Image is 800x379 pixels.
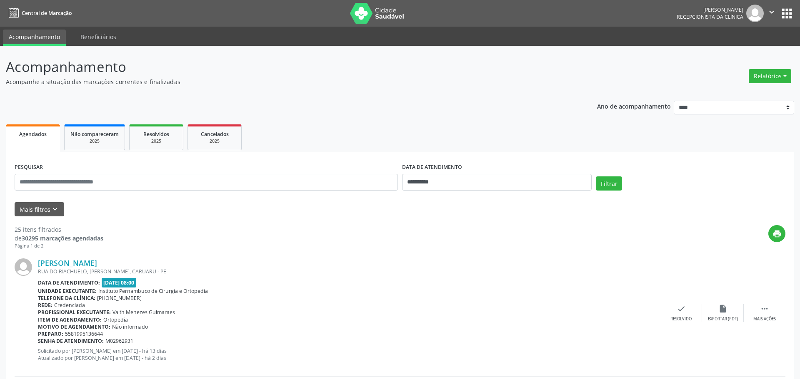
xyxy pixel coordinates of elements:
span: [PHONE_NUMBER] [97,295,142,302]
span: Credenciada [54,302,85,309]
div: de [15,234,103,243]
span: Não compareceram [70,131,119,138]
b: Profissional executante: [38,309,111,316]
label: PESQUISAR [15,161,43,174]
i: keyboard_arrow_down [50,205,60,214]
b: Unidade executante: [38,287,97,295]
a: Acompanhamento [3,30,66,46]
span: [DATE] 08:00 [102,278,137,287]
button: Filtrar [596,176,622,191]
i: print [772,229,782,238]
a: Central de Marcação [6,6,72,20]
button: Mais filtroskeyboard_arrow_down [15,202,64,217]
span: Recepcionista da clínica [677,13,743,20]
b: Telefone da clínica: [38,295,95,302]
strong: 30295 marcações agendadas [22,234,103,242]
img: img [746,5,764,22]
div: 2025 [70,138,119,144]
div: [PERSON_NAME] [677,6,743,13]
button: Relatórios [749,69,791,83]
i:  [767,7,776,17]
p: Ano de acompanhamento [597,101,671,111]
span: Ortopedia [103,316,128,323]
b: Preparo: [38,330,63,337]
div: Exportar (PDF) [708,316,738,322]
i: insert_drive_file [718,304,727,313]
span: Cancelados [201,131,229,138]
span: Não informado [112,323,148,330]
i: check [677,304,686,313]
div: 25 itens filtrados [15,225,103,234]
b: Senha de atendimento: [38,337,104,344]
span: Agendados [19,131,47,138]
label: DATA DE ATENDIMENTO [402,161,462,174]
div: Página 1 de 2 [15,243,103,250]
span: Instituto Pernambuco de Cirurgia e Ortopedia [98,287,208,295]
span: M02962931 [105,337,133,344]
span: Resolvidos [143,131,169,138]
button: apps [780,6,794,21]
a: Beneficiários [75,30,122,44]
div: 2025 [194,138,235,144]
div: Resolvido [670,316,692,322]
b: Data de atendimento: [38,279,100,286]
i:  [760,304,769,313]
button:  [764,5,780,22]
div: 2025 [135,138,177,144]
p: Acompanhamento [6,57,557,77]
button: print [768,225,785,242]
div: Mais ações [753,316,776,322]
span: 5581995136644 [65,330,103,337]
span: Valth Menezes Guimaraes [112,309,175,316]
a: [PERSON_NAME] [38,258,97,268]
span: Central de Marcação [22,10,72,17]
b: Motivo de agendamento: [38,323,110,330]
div: RUA DO RIACHUELO, [PERSON_NAME], CARUARU - PE [38,268,660,275]
p: Solicitado por [PERSON_NAME] em [DATE] - há 13 dias Atualizado por [PERSON_NAME] em [DATE] - há 2... [38,347,660,362]
b: Item de agendamento: [38,316,102,323]
img: img [15,258,32,276]
b: Rede: [38,302,52,309]
p: Acompanhe a situação das marcações correntes e finalizadas [6,77,557,86]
